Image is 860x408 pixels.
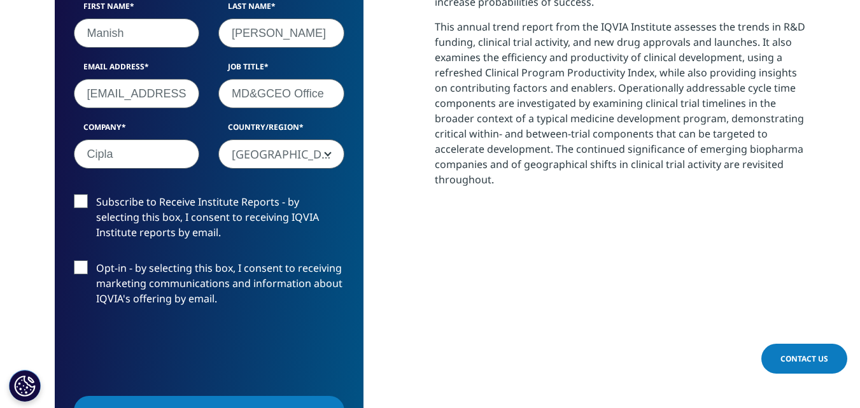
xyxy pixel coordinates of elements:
label: Country/Region [218,122,344,139]
iframe: reCAPTCHA [74,327,267,376]
label: Subscribe to Receive Institute Reports - by selecting this box, I consent to receiving IQVIA Inst... [74,194,344,247]
span: Contact Us [780,353,828,364]
label: Job Title [218,61,344,79]
span: India [219,140,344,169]
span: India [218,139,344,169]
label: Last Name [218,1,344,18]
a: Contact Us [761,344,847,374]
label: Company [74,122,200,139]
button: Cookies Settings [9,370,41,402]
label: Opt-in - by selecting this box, I consent to receiving marketing communications and information a... [74,260,344,313]
p: This annual trend report from the IQVIA Institute assesses the trends in R&D funding, clinical tr... [435,19,806,197]
label: Email Address [74,61,200,79]
label: First Name [74,1,200,18]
